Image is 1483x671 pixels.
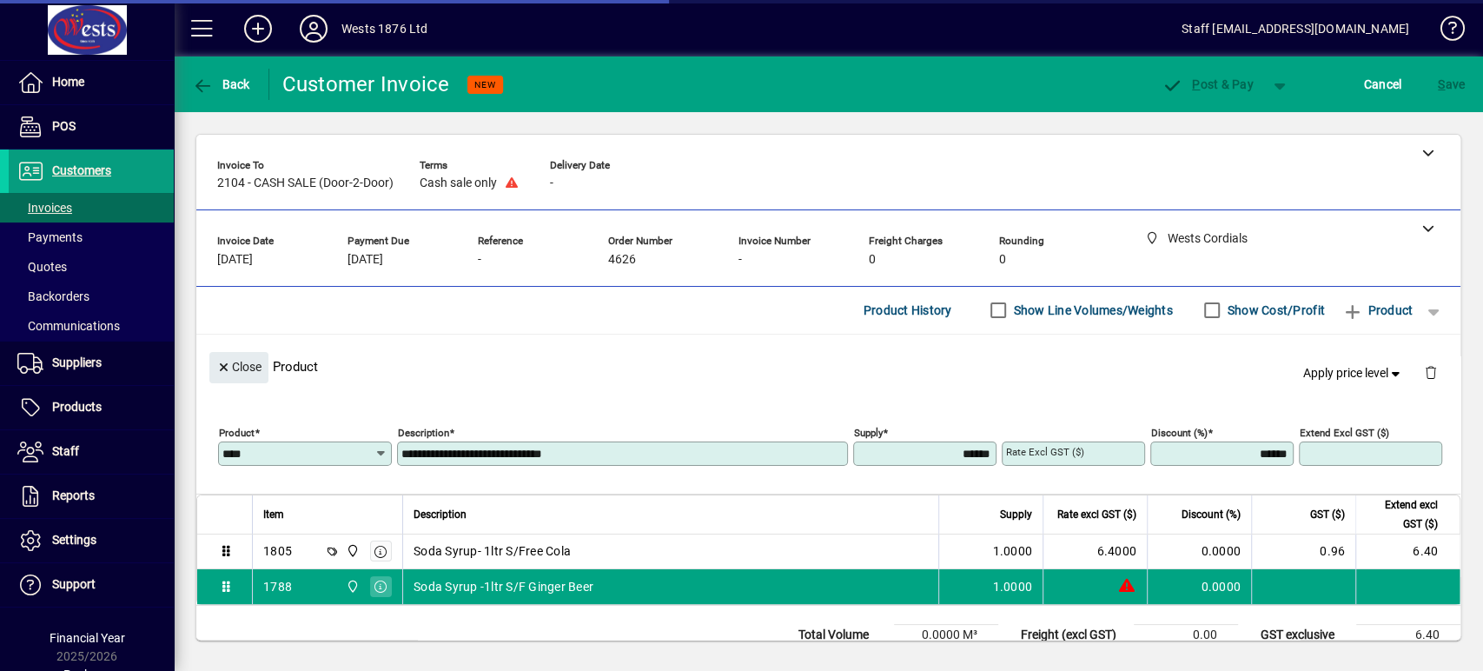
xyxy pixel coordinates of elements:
[9,282,174,311] a: Backorders
[1364,70,1402,98] span: Cancel
[9,475,174,518] a: Reports
[414,542,571,560] span: Soda Syrup- 1ltr S/Free Cola
[9,105,174,149] a: POS
[1300,426,1389,438] mat-label: Extend excl GST ($)
[1360,69,1407,100] button: Cancel
[9,342,174,385] a: Suppliers
[1054,542,1136,560] div: 6.4000
[217,253,253,267] span: [DATE]
[1147,535,1251,569] td: 0.0000
[864,296,952,324] span: Product History
[348,253,383,267] span: [DATE]
[1296,357,1411,389] button: Apply price level
[1162,77,1254,91] span: ost & Pay
[52,533,96,547] span: Settings
[9,563,174,607] a: Support
[474,79,496,90] span: NEW
[52,488,95,502] span: Reports
[1356,624,1460,645] td: 6.40
[263,542,292,560] div: 1805
[398,426,449,438] mat-label: Description
[341,15,427,43] div: Wests 1876 Ltd
[52,75,84,89] span: Home
[1182,505,1241,524] span: Discount (%)
[341,577,361,596] span: Wests Cordials
[9,193,174,223] a: Invoices
[790,624,894,645] td: Total Volume
[1134,624,1238,645] td: 0.00
[196,335,1460,398] div: Product
[1433,69,1469,100] button: Save
[1154,69,1262,100] button: Post & Pay
[1000,505,1032,524] span: Supply
[341,541,361,561] span: Wests Cordials
[1182,15,1409,43] div: Staff [EMAIL_ADDRESS][DOMAIN_NAME]
[1303,364,1404,382] span: Apply price level
[52,355,102,369] span: Suppliers
[52,400,102,414] span: Products
[9,223,174,252] a: Payments
[17,289,89,303] span: Backorders
[414,505,467,524] span: Description
[282,70,450,98] div: Customer Invoice
[17,260,67,274] span: Quotes
[1410,364,1452,380] app-page-header-button: Delete
[1342,296,1413,324] span: Product
[52,163,111,177] span: Customers
[1147,569,1251,604] td: 0.0000
[9,311,174,341] a: Communications
[1355,535,1460,569] td: 6.40
[216,353,262,382] span: Close
[608,253,636,267] span: 4626
[550,176,553,190] span: -
[174,69,269,100] app-page-header-button: Back
[263,578,292,595] div: 1788
[1224,302,1325,319] label: Show Cost/Profit
[1367,495,1438,534] span: Extend excl GST ($)
[894,624,998,645] td: 0.0000 M³
[9,386,174,429] a: Products
[17,201,72,215] span: Invoices
[1410,352,1452,394] button: Delete
[286,13,341,44] button: Profile
[52,444,79,458] span: Staff
[52,577,96,591] span: Support
[1057,505,1136,524] span: Rate excl GST ($)
[993,578,1033,595] span: 1.0000
[1006,446,1084,458] mat-label: Rate excl GST ($)
[414,578,593,595] span: Soda Syrup -1ltr S/F Ginger Beer
[993,542,1033,560] span: 1.0000
[478,253,481,267] span: -
[1438,70,1465,98] span: ave
[857,295,959,326] button: Product History
[52,119,76,133] span: POS
[50,631,125,645] span: Financial Year
[869,253,876,267] span: 0
[1251,535,1355,569] td: 0.96
[192,77,250,91] span: Back
[1334,295,1421,326] button: Product
[738,253,742,267] span: -
[188,69,255,100] button: Back
[9,252,174,282] a: Quotes
[420,176,497,190] span: Cash sale only
[1010,302,1173,319] label: Show Line Volumes/Weights
[17,230,83,244] span: Payments
[209,352,268,383] button: Close
[263,505,284,524] span: Item
[1192,77,1200,91] span: P
[217,176,394,190] span: 2104 - CASH SALE (Door-2-Door)
[9,519,174,562] a: Settings
[1252,624,1356,645] td: GST exclusive
[17,319,120,333] span: Communications
[219,426,255,438] mat-label: Product
[230,13,286,44] button: Add
[1012,624,1134,645] td: Freight (excl GST)
[1427,3,1461,60] a: Knowledge Base
[999,253,1006,267] span: 0
[854,426,883,438] mat-label: Supply
[205,359,273,375] app-page-header-button: Close
[1151,426,1208,438] mat-label: Discount (%)
[1310,505,1345,524] span: GST ($)
[9,430,174,474] a: Staff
